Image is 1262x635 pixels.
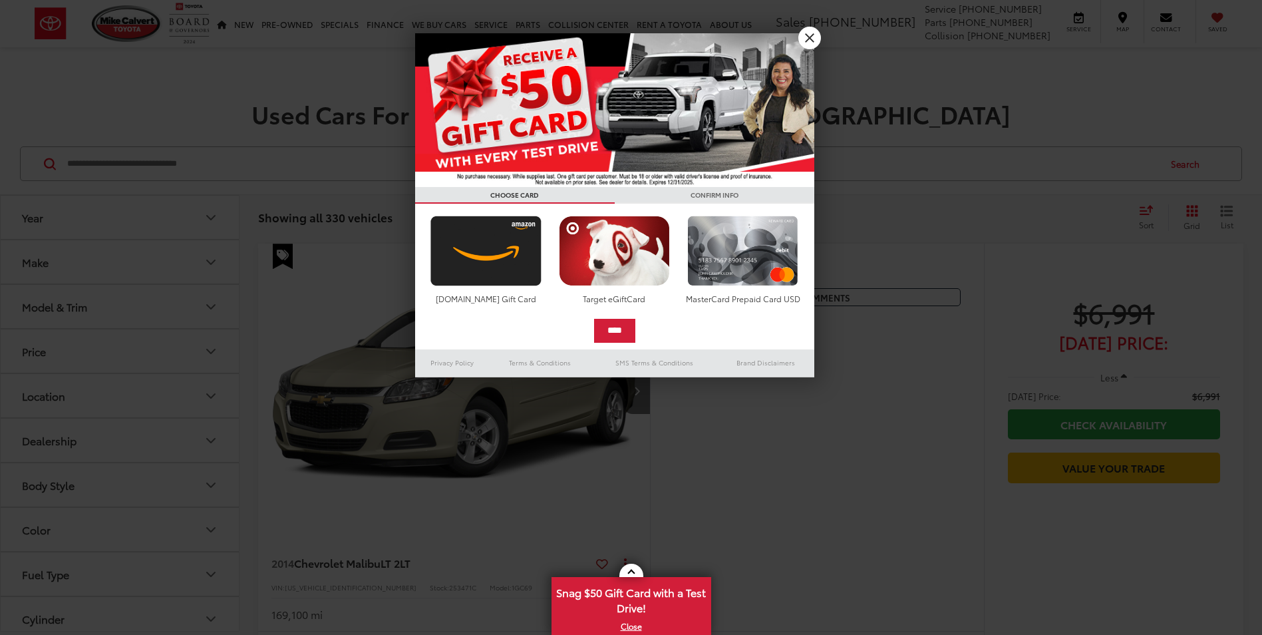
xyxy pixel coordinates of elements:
[415,33,814,187] img: 55838_top_625864.jpg
[717,355,814,371] a: Brand Disclaimers
[684,216,802,286] img: mastercard.png
[555,216,673,286] img: targetcard.png
[427,293,545,304] div: [DOMAIN_NAME] Gift Card
[489,355,591,371] a: Terms & Conditions
[684,293,802,304] div: MasterCard Prepaid Card USD
[553,578,710,619] span: Snag $50 Gift Card with a Test Drive!
[615,187,814,204] h3: CONFIRM INFO
[415,355,490,371] a: Privacy Policy
[591,355,717,371] a: SMS Terms & Conditions
[427,216,545,286] img: amazoncard.png
[555,293,673,304] div: Target eGiftCard
[415,187,615,204] h3: CHOOSE CARD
